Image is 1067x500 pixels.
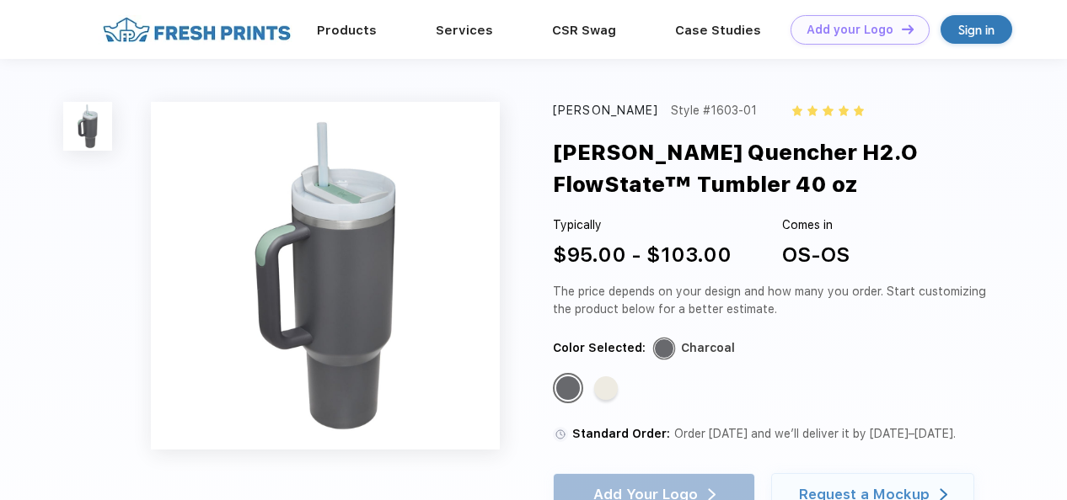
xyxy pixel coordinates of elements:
[556,376,580,400] div: Charcoal
[823,105,833,115] img: yellow_star.svg
[98,15,296,45] img: fo%20logo%202.webp
[782,240,850,270] div: OS-OS
[902,24,914,34] img: DT
[553,427,568,442] img: standard order
[671,102,757,120] div: Style #1603-01
[594,376,618,400] div: Cream
[553,216,732,234] div: Typically
[553,102,659,120] div: [PERSON_NAME]
[63,102,112,151] img: func=resize&h=100
[552,23,616,38] a: CSR Swag
[839,105,849,115] img: yellow_star.svg
[317,23,377,38] a: Products
[553,136,1033,201] div: [PERSON_NAME] Quencher H2.O FlowState™ Tumbler 40 oz
[782,216,850,234] div: Comes in
[807,23,893,37] div: Add your Logo
[151,102,499,449] img: func=resize&h=640
[572,427,670,440] span: Standard Order:
[553,339,646,357] div: Color Selected:
[792,105,802,115] img: yellow_star.svg
[553,283,990,318] div: The price depends on your design and how many you order. Start customizing the product below for ...
[436,23,493,38] a: Services
[854,105,864,115] img: yellow_star.svg
[958,20,995,40] div: Sign in
[681,339,735,357] div: Charcoal
[807,105,818,115] img: yellow_star.svg
[941,15,1012,44] a: Sign in
[674,427,956,440] span: Order [DATE] and we’ll deliver it by [DATE]–[DATE].
[553,240,732,270] div: $95.00 - $103.00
